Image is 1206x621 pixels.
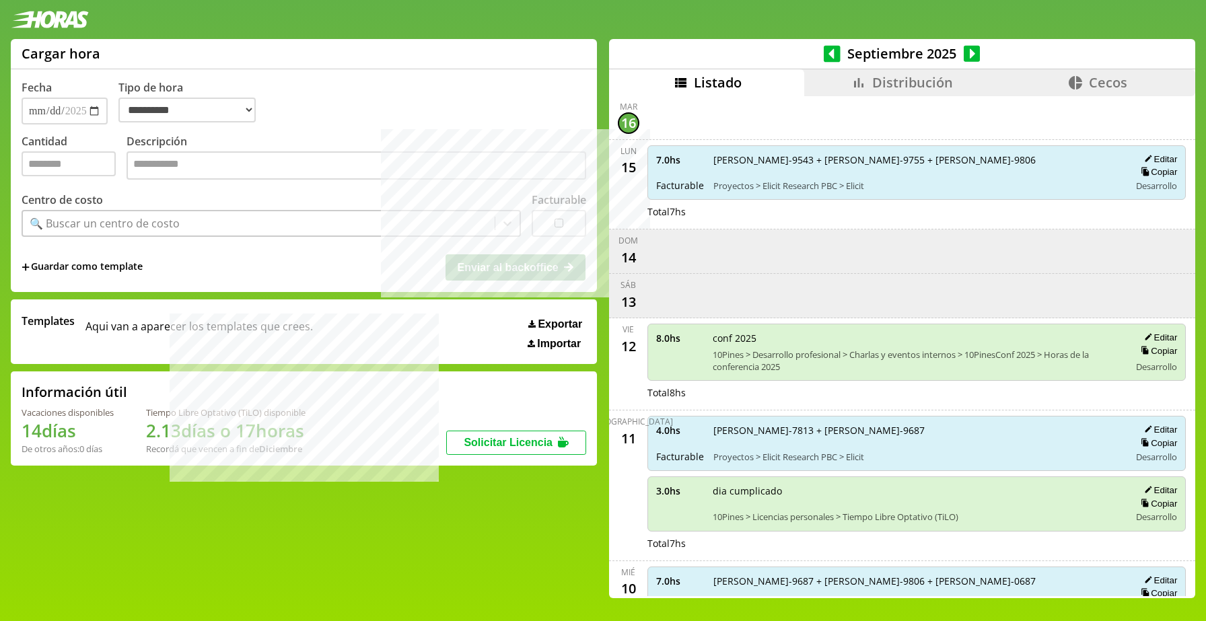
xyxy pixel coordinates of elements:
span: Exportar [538,318,582,330]
div: 12 [618,335,639,357]
span: Aqui van a aparecer los templates que crees. [85,314,313,350]
h2: Información útil [22,383,127,401]
button: Solicitar Licencia [446,431,586,455]
input: Cantidad [22,151,116,176]
button: Copiar [1137,437,1177,449]
button: Copiar [1137,345,1177,357]
div: mié [621,567,635,578]
button: Editar [1140,484,1177,496]
div: Total 7 hs [647,205,1186,218]
h1: 14 días [22,418,114,443]
span: Septiembre 2025 [841,44,964,63]
h1: Cargar hora [22,44,100,63]
span: Proyectos > Elicit Research PBC > Elicit [713,451,1121,463]
div: 16 [618,112,639,134]
label: Centro de costo [22,192,103,207]
div: Total 7 hs [647,537,1186,550]
label: Descripción [127,134,586,183]
div: scrollable content [609,96,1195,596]
span: Desarrollo [1136,511,1177,523]
span: Desarrollo [1136,180,1177,192]
div: Total 8 hs [647,386,1186,399]
span: conf 2025 [713,332,1121,344]
b: Diciembre [259,443,302,455]
span: Importar [537,338,581,350]
span: Facturable [656,450,704,463]
h1: 2.13 días o 17 horas [146,418,306,443]
span: Cecos [1089,73,1127,92]
span: 10Pines > Desarrollo profesional > Charlas y eventos internos > 10PinesConf 2025 > Horas de la co... [713,349,1121,373]
span: 7.0 hs [656,575,704,587]
label: Fecha [22,80,52,95]
span: [PERSON_NAME]-9687 + [PERSON_NAME]-9806 + [PERSON_NAME]-0687 [713,575,1121,587]
div: Vacaciones disponibles [22,406,114,418]
span: 10Pines > Licencias personales > Tiempo Libre Optativo (TiLO) [713,511,1121,523]
span: 7.0 hs [656,153,704,166]
label: Tipo de hora [118,80,267,124]
div: 10 [618,578,639,599]
span: Desarrollo [1136,361,1177,373]
span: dia cumplicado [713,484,1121,497]
span: 3.0 hs [656,484,703,497]
span: [PERSON_NAME]-7813 + [PERSON_NAME]-9687 [713,424,1121,437]
span: + [22,260,30,275]
div: Tiempo Libre Optativo (TiLO) disponible [146,406,306,418]
div: 14 [618,246,639,268]
div: dom [618,235,638,246]
button: Editar [1140,332,1177,343]
span: Distribución [872,73,953,92]
img: logotipo [11,11,89,28]
span: Templates [22,314,75,328]
button: Exportar [524,318,586,331]
span: [PERSON_NAME]-9543 + [PERSON_NAME]-9755 + [PERSON_NAME]-9806 [713,153,1121,166]
button: Copiar [1137,498,1177,509]
div: 15 [618,157,639,178]
span: Listado [694,73,742,92]
span: Proyectos > Elicit Research PBC > Elicit [713,180,1121,192]
div: 13 [618,291,639,312]
label: Cantidad [22,134,127,183]
div: 11 [618,427,639,449]
div: sáb [620,279,636,291]
div: De otros años: 0 días [22,443,114,455]
div: [DEMOGRAPHIC_DATA] [584,416,673,427]
div: mar [620,101,637,112]
span: Facturable [656,179,704,192]
select: Tipo de hora [118,98,256,122]
button: Editar [1140,424,1177,435]
button: Editar [1140,153,1177,165]
span: Desarrollo [1136,451,1177,463]
span: 8.0 hs [656,332,703,344]
textarea: Descripción [127,151,586,180]
button: Copiar [1137,166,1177,178]
div: vie [623,324,634,335]
button: Editar [1140,575,1177,586]
div: Recordá que vencen a fin de [146,443,306,455]
span: Solicitar Licencia [464,437,553,448]
button: Copiar [1137,587,1177,599]
div: 🔍 Buscar un centro de costo [30,216,180,231]
span: 4.0 hs [656,424,704,437]
div: lun [620,145,637,157]
span: +Guardar como template [22,260,143,275]
label: Facturable [532,192,586,207]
